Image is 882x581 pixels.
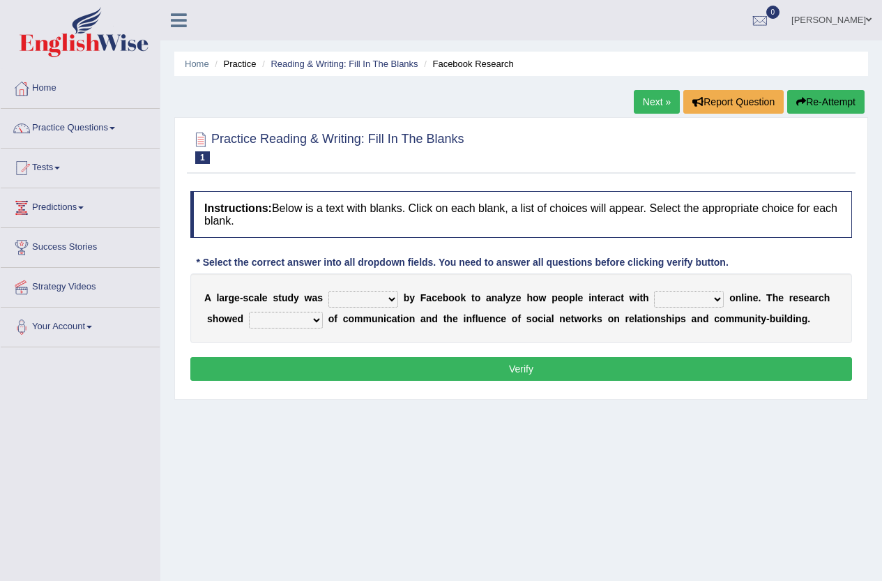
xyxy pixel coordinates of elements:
b: y [761,313,766,324]
b: u [372,313,378,324]
b: t [643,313,646,324]
a: Next » [634,90,680,114]
b: a [546,313,552,324]
b: t [278,292,282,303]
b: a [497,292,503,303]
b: o [648,313,655,324]
b: n [466,313,472,324]
b: n [492,292,498,303]
b: n [796,313,802,324]
b: n [426,313,432,324]
b: a [809,292,815,303]
b: l [741,292,744,303]
a: Practice Questions [1,109,160,144]
b: n [697,313,703,324]
a: Home [1,69,160,104]
b: o [608,313,614,324]
b: t [471,292,475,303]
button: Re-Attempt [787,90,865,114]
b: m [354,313,363,324]
a: Tests [1,149,160,183]
b: i [782,313,784,324]
b: n [489,313,496,324]
b: t [571,313,575,324]
b: n [559,313,565,324]
b: s [660,313,666,324]
b: o [533,292,539,303]
b: - [240,292,243,303]
b: o [448,292,455,303]
b: t [621,292,624,303]
b: l [634,313,637,324]
b: o [475,292,481,303]
b: r [625,313,629,324]
b: w [305,292,312,303]
b: h [824,292,830,303]
b: y [409,292,415,303]
b: a [637,313,643,324]
b: . [807,313,810,324]
b: o [563,292,570,303]
b: a [426,292,432,303]
b: e [501,313,506,324]
b: s [207,313,213,324]
b: e [753,292,759,303]
b: l [216,292,219,303]
li: Facebook Research [420,57,514,70]
b: w [630,292,637,303]
b: e [262,292,268,303]
b: e [578,292,584,303]
b: a [392,313,397,324]
b: s [243,292,249,303]
b: n [614,313,620,324]
b: e [565,313,571,324]
b: t [758,313,761,324]
b: t [598,292,601,303]
b: k [591,313,597,324]
b: w [539,292,547,303]
b: n [736,292,742,303]
b: z [511,292,516,303]
b: u [282,292,288,303]
b: o [729,292,736,303]
b: b [443,292,449,303]
b: i [755,313,758,324]
b: Instructions: [204,202,272,214]
b: k [460,292,466,303]
b: r [606,292,609,303]
b: i [672,313,675,324]
b: e [558,292,563,303]
b: t [639,292,643,303]
a: Strategy Videos [1,268,160,303]
b: a [312,292,317,303]
b: d [432,313,438,324]
b: m [726,313,734,324]
b: y [294,292,299,303]
button: Report Question [683,90,784,114]
b: p [552,292,558,303]
b: e [804,292,809,303]
b: h [526,292,533,303]
b: u [743,313,750,324]
b: o [581,313,588,324]
b: b [770,313,776,324]
b: r [588,313,591,324]
a: Success Stories [1,228,160,263]
b: o [720,313,726,324]
b: f [517,313,521,324]
b: i [588,292,591,303]
b: i [464,313,466,324]
b: a [254,292,259,303]
b: i [793,313,796,324]
b: p [569,292,575,303]
b: e [600,292,606,303]
b: - [766,313,770,324]
b: y [505,292,511,303]
b: a [692,313,697,324]
b: o [403,313,409,324]
b: e [437,292,443,303]
b: o [348,313,354,324]
b: s [798,292,804,303]
b: n [409,313,416,324]
b: d [703,313,709,324]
